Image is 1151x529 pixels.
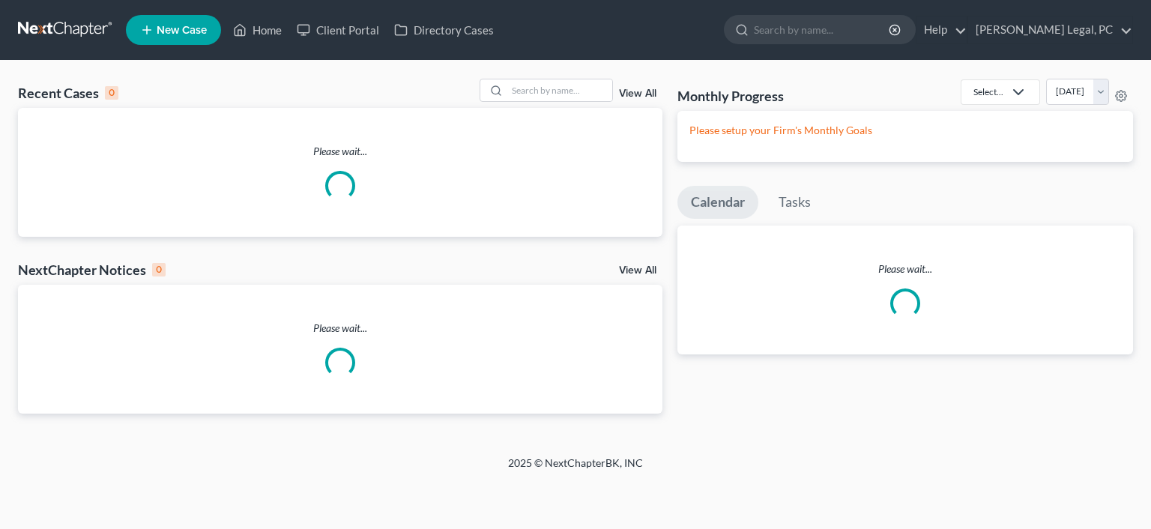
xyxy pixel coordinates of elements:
[387,16,501,43] a: Directory Cases
[973,85,1003,98] div: Select...
[677,87,784,105] h3: Monthly Progress
[18,321,662,336] p: Please wait...
[157,25,207,36] span: New Case
[765,186,824,219] a: Tasks
[619,88,656,99] a: View All
[289,16,387,43] a: Client Portal
[18,84,118,102] div: Recent Cases
[677,186,758,219] a: Calendar
[148,456,1003,483] div: 2025 © NextChapterBK, INC
[916,16,967,43] a: Help
[105,86,118,100] div: 0
[18,144,662,159] p: Please wait...
[968,16,1132,43] a: [PERSON_NAME] Legal, PC
[507,79,612,101] input: Search by name...
[226,16,289,43] a: Home
[619,265,656,276] a: View All
[152,263,166,276] div: 0
[689,123,1121,138] p: Please setup your Firm's Monthly Goals
[677,262,1133,276] p: Please wait...
[18,261,166,279] div: NextChapter Notices
[754,16,891,43] input: Search by name...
